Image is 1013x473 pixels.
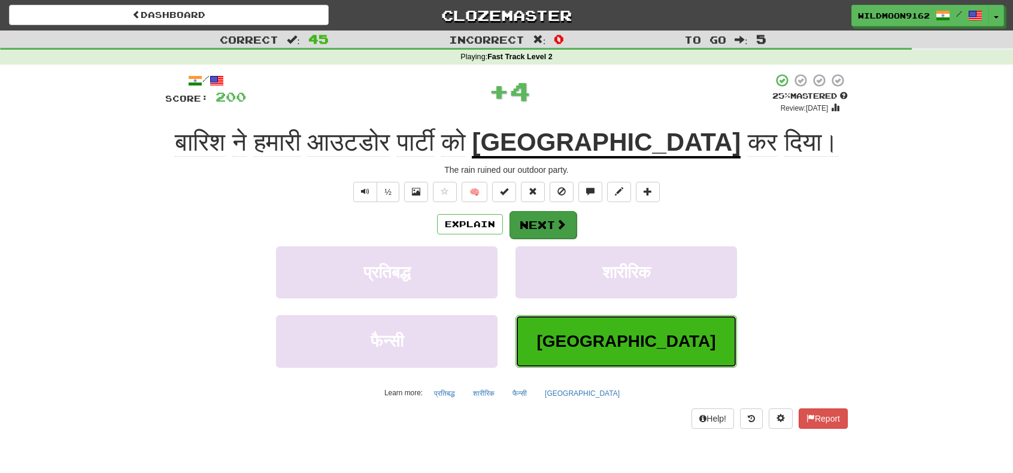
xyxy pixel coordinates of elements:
span: पार्टी [397,128,434,157]
button: 🧠 [462,182,487,202]
button: Play sentence audio (ctl+space) [353,182,377,202]
div: Mastered [772,91,848,102]
small: Learn more: [384,389,423,397]
span: 25 % [772,91,790,100]
span: 4 [509,76,530,106]
a: Clozemaster [347,5,666,26]
strong: Fast Track Level 2 [487,53,553,61]
span: प्रतिबद्ध [363,263,411,282]
button: Ignore sentence (alt+i) [550,182,574,202]
span: : [533,35,546,45]
button: शारीरिक [466,384,501,402]
button: फैन्सी [276,315,498,367]
button: [GEOGRAPHIC_DATA] [515,315,737,367]
button: Report [799,408,848,429]
span: : [735,35,748,45]
button: प्रतिबद्ध [276,246,498,298]
button: Next [509,211,577,239]
button: Reset to 0% Mastered (alt+r) [521,182,545,202]
span: [GEOGRAPHIC_DATA] [536,332,715,350]
span: / [956,10,962,18]
button: प्रतिबद्ध [427,384,462,402]
button: शारीरिक [515,246,737,298]
span: 0 [554,32,564,46]
button: Set this sentence to 100% Mastered (alt+m) [492,182,516,202]
div: The rain ruined our outdoor party. [165,164,848,176]
span: : [287,35,300,45]
a: Dashboard [9,5,329,25]
span: हमारी [254,128,301,157]
span: आउटडोर [307,128,390,157]
a: WildMoon9162 / [851,5,989,26]
div: Text-to-speech controls [351,182,399,202]
span: कर [748,128,777,157]
button: Discuss sentence (alt+u) [578,182,602,202]
span: 200 [216,89,246,104]
span: शारीरिक [602,263,651,282]
u: [GEOGRAPHIC_DATA] [472,128,741,158]
span: दिया। [784,128,838,157]
span: बारिश [175,128,225,157]
span: + [489,73,509,109]
span: फैन्सी [371,332,404,350]
button: Round history (alt+y) [740,408,763,429]
small: Review: [DATE] [781,104,829,112]
span: Incorrect [449,33,524,45]
button: Add to collection (alt+a) [636,182,660,202]
button: Edit sentence (alt+d) [607,182,631,202]
button: Explain [437,214,503,234]
span: 5 [756,32,766,46]
span: 45 [308,32,329,46]
div: / [165,73,246,88]
span: ने [232,128,247,157]
button: Show image (alt+x) [404,182,428,202]
button: Favorite sentence (alt+f) [433,182,457,202]
span: को [441,128,465,157]
span: WildMoon9162 [858,10,930,21]
span: Correct [220,33,278,45]
button: फैन्सी [506,384,533,402]
span: Score: [165,93,208,103]
button: ½ [377,182,399,202]
button: Help! [691,408,734,429]
button: [GEOGRAPHIC_DATA] [538,384,626,402]
span: To go [684,33,726,45]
